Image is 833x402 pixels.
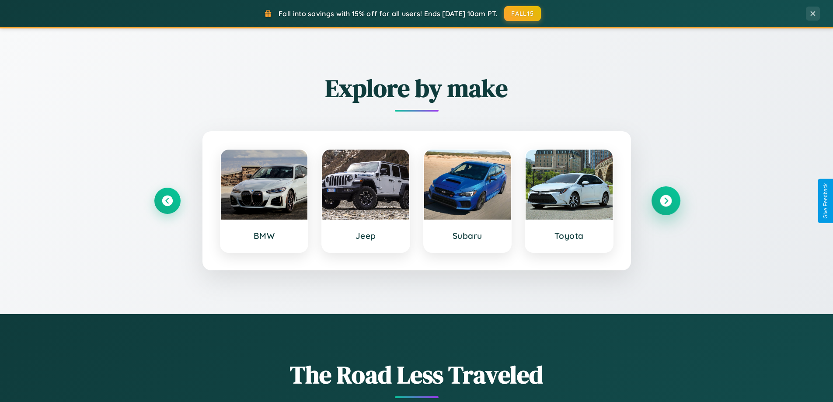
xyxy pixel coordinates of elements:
[534,231,604,241] h3: Toyota
[279,9,498,18] span: Fall into savings with 15% off for all users! Ends [DATE] 10am PT.
[823,183,829,219] div: Give Feedback
[504,6,541,21] button: FALL15
[433,231,502,241] h3: Subaru
[230,231,299,241] h3: BMW
[154,358,679,392] h1: The Road Less Traveled
[331,231,401,241] h3: Jeep
[154,71,679,105] h2: Explore by make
